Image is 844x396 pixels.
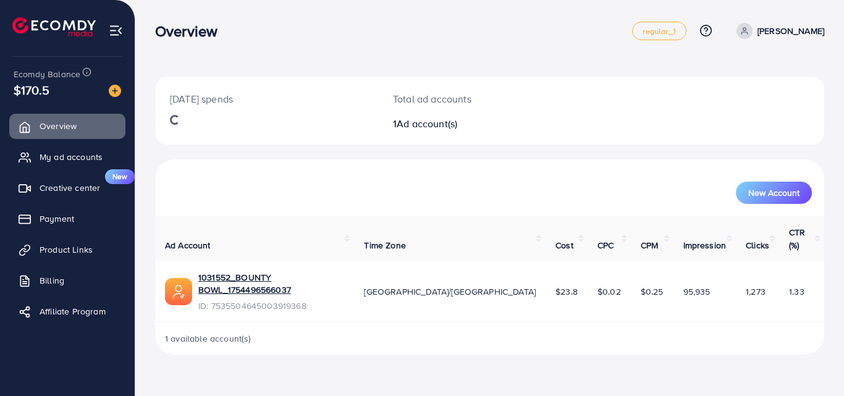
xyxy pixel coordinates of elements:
span: $0.02 [597,285,621,298]
span: Time Zone [364,239,405,251]
span: CTR (%) [789,226,805,251]
img: image [109,85,121,97]
span: CPC [597,239,614,251]
span: New Account [748,188,800,197]
span: $0.25 [641,285,664,298]
p: Total ad accounts [393,91,531,106]
img: ic-ads-acc.e4c84228.svg [165,278,192,305]
a: Affiliate Program [9,299,125,324]
p: [DATE] spends [170,91,363,106]
span: 1.33 [789,285,804,298]
span: Billing [40,274,64,287]
a: Billing [9,268,125,293]
a: Payment [9,206,125,231]
span: [GEOGRAPHIC_DATA]/[GEOGRAPHIC_DATA] [364,285,536,298]
a: [PERSON_NAME] [732,23,824,39]
img: menu [109,23,123,38]
span: ID: 7535504645003919368 [198,300,344,312]
span: Cost [555,239,573,251]
span: 95,935 [683,285,711,298]
span: $170.5 [14,81,49,99]
a: My ad accounts [9,145,125,169]
span: Creative center [40,182,100,194]
a: regular_1 [632,22,686,40]
span: Payment [40,213,74,225]
span: $23.8 [555,285,578,298]
a: Product Links [9,237,125,262]
span: Ecomdy Balance [14,68,80,80]
p: [PERSON_NAME] [757,23,824,38]
img: logo [12,17,96,36]
a: Creative centerNew [9,175,125,200]
span: CPM [641,239,658,251]
span: Clicks [746,239,769,251]
span: Ad account(s) [397,117,457,130]
a: 1031552_BOUNTY BOWL_1754496566037 [198,271,344,297]
span: Ad Account [165,239,211,251]
span: 1 available account(s) [165,332,251,345]
span: Impression [683,239,727,251]
h3: Overview [155,22,227,40]
span: Overview [40,120,77,132]
span: 1,273 [746,285,766,298]
span: My ad accounts [40,151,103,163]
span: Affiliate Program [40,305,106,318]
span: New [105,169,135,184]
span: regular_1 [643,27,675,35]
a: Overview [9,114,125,138]
button: New Account [736,182,812,204]
span: Product Links [40,243,93,256]
h2: 1 [393,118,531,130]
